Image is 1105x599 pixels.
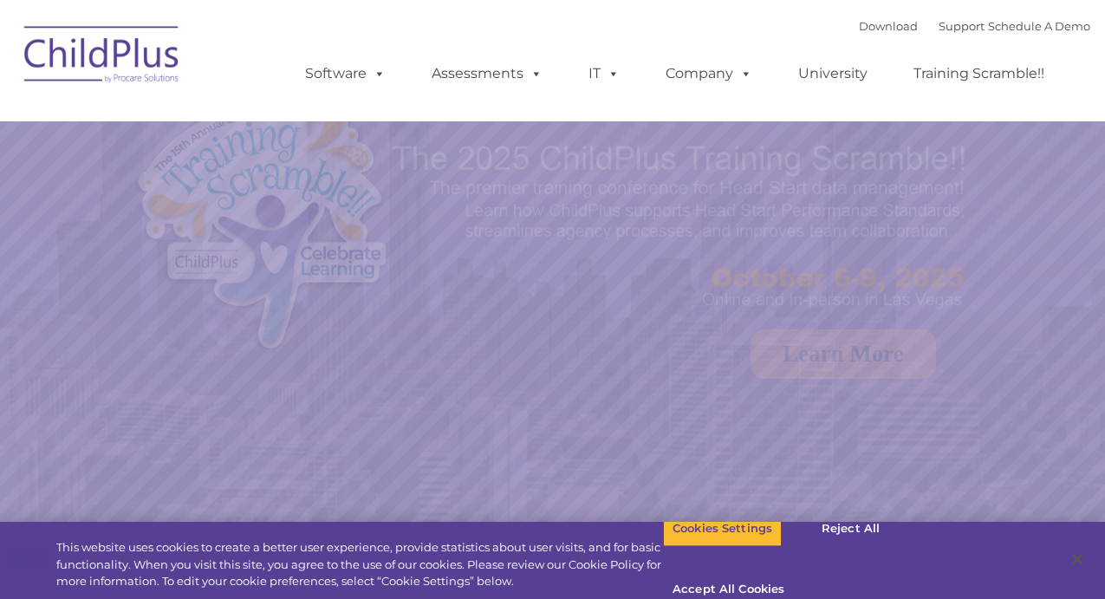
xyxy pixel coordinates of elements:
[663,511,782,547] button: Cookies Settings
[859,19,1090,33] font: |
[571,56,637,91] a: IT
[414,56,560,91] a: Assessments
[939,19,985,33] a: Support
[288,56,403,91] a: Software
[648,56,770,91] a: Company
[796,511,905,547] button: Reject All
[988,19,1090,33] a: Schedule A Demo
[781,56,885,91] a: University
[751,329,936,379] a: Learn More
[859,19,918,33] a: Download
[1058,540,1096,578] button: Close
[56,539,663,590] div: This website uses cookies to create a better user experience, provide statistics about user visit...
[896,56,1062,91] a: Training Scramble!!
[16,14,189,101] img: ChildPlus by Procare Solutions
